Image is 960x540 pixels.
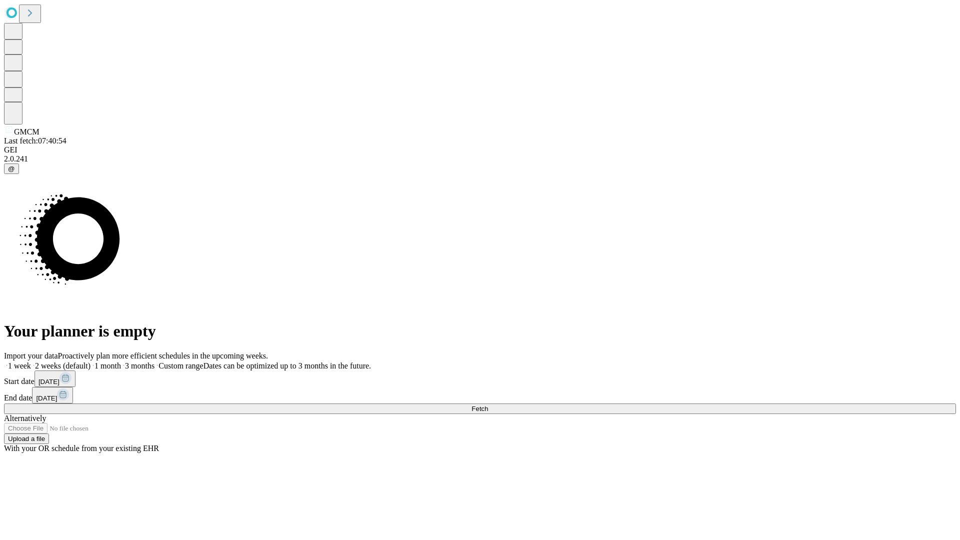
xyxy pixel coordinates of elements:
[32,387,73,403] button: [DATE]
[4,370,956,387] div: Start date
[38,378,59,385] span: [DATE]
[471,405,488,412] span: Fetch
[58,351,268,360] span: Proactively plan more efficient schedules in the upcoming weeks.
[4,136,66,145] span: Last fetch: 07:40:54
[8,165,15,172] span: @
[14,127,39,136] span: GMCM
[125,361,154,370] span: 3 months
[4,163,19,174] button: @
[36,394,57,402] span: [DATE]
[4,403,956,414] button: Fetch
[8,361,31,370] span: 1 week
[4,414,46,422] span: Alternatively
[94,361,121,370] span: 1 month
[4,322,956,340] h1: Your planner is empty
[35,361,90,370] span: 2 weeks (default)
[4,351,58,360] span: Import your data
[4,145,956,154] div: GEI
[4,433,49,444] button: Upload a file
[203,361,371,370] span: Dates can be optimized up to 3 months in the future.
[158,361,203,370] span: Custom range
[4,154,956,163] div: 2.0.241
[34,370,75,387] button: [DATE]
[4,387,956,403] div: End date
[4,444,159,452] span: With your OR schedule from your existing EHR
